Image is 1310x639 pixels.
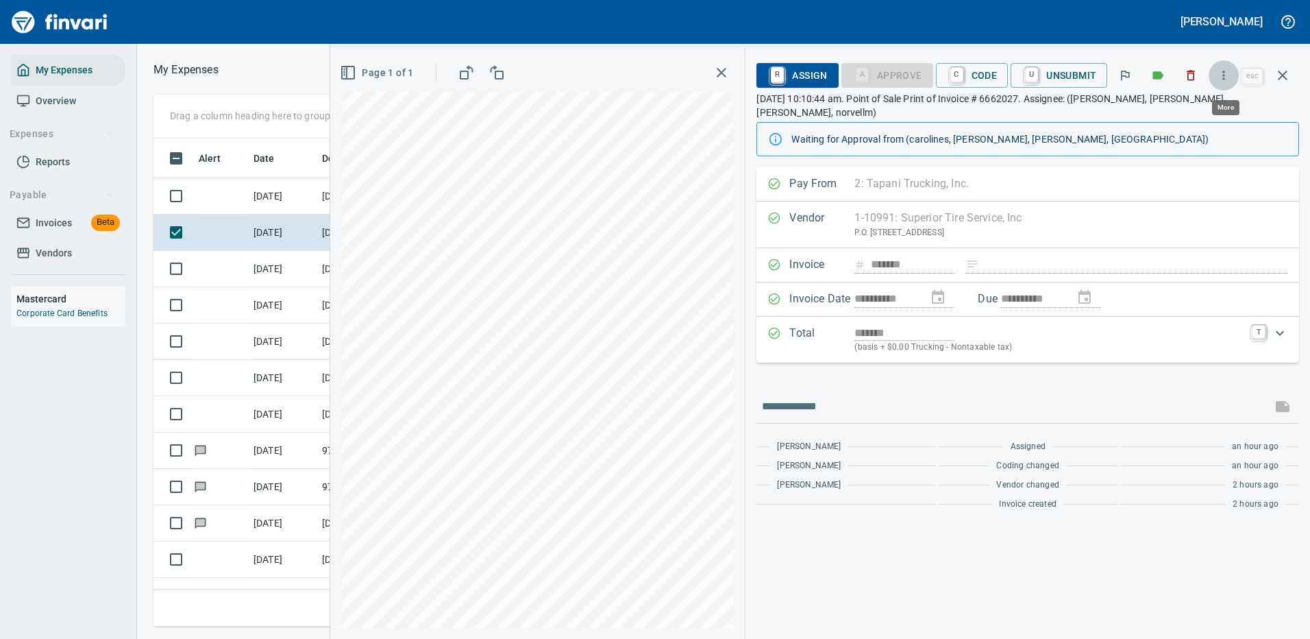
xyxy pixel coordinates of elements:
[254,150,293,167] span: Date
[1022,64,1096,87] span: Unsubmit
[1233,479,1278,492] span: 2 hours ago
[1011,63,1107,88] button: UUnsubmit
[317,433,440,469] td: 97533.3340042
[193,482,208,491] span: Has messages
[756,92,1299,119] p: [DATE] 10:10:44 am. Point of Sale Print of Invoice # 6662027. Assignee: ([PERSON_NAME], [PERSON_N...
[1025,67,1038,82] a: U
[1232,459,1278,473] span: an hour ago
[248,433,317,469] td: [DATE]
[777,440,841,454] span: [PERSON_NAME]
[317,542,440,578] td: [DATE] Invoice 196-383073 from XPO Logistics Freight, Inc. (1-24493)
[193,518,208,527] span: Has messages
[322,150,373,167] span: Description
[199,150,221,167] span: Alert
[317,578,440,614] td: [DATE] Invoice 1151346 from Jubitz Corp - Jfs (1-10543)
[317,360,440,396] td: [DATE] Invoice 15700505 from [PERSON_NAME][GEOGRAPHIC_DATA] (1-10773)
[36,62,92,79] span: My Expenses
[36,245,72,262] span: Vendors
[317,178,440,215] td: [DATE] Invoice 1152475 from Jubitz Corp - Jfs (1-10543)
[11,208,125,239] a: InvoicesBeta
[756,317,1299,363] div: Expand
[199,150,238,167] span: Alert
[11,238,125,269] a: Vendors
[16,291,125,306] h6: Mastercard
[771,67,784,82] a: R
[11,147,125,178] a: Reports
[8,5,111,38] img: Finvari
[170,109,371,123] p: Drag a column heading here to group the table
[936,63,1009,88] button: CCode
[1239,59,1299,92] span: Close invoice
[950,67,963,82] a: C
[1143,60,1173,91] button: Labels
[10,186,113,204] span: Payable
[254,150,275,167] span: Date
[1232,440,1278,454] span: an hour ago
[248,251,317,287] td: [DATE]
[1252,325,1265,339] a: T
[248,215,317,251] td: [DATE]
[248,396,317,433] td: [DATE]
[1011,440,1046,454] span: Assigned
[153,62,219,78] nav: breadcrumb
[841,69,933,80] div: Coding Required
[317,469,440,505] td: 97537.2380052
[767,64,827,87] span: Assign
[322,150,391,167] span: Description
[248,578,317,614] td: [DATE]
[996,459,1059,473] span: Coding changed
[4,121,119,147] button: Expenses
[317,396,440,433] td: [DATE] Invoice X100554042:01 from [PERSON_NAME]'s Pacific Garages, Inc. (1-30700)
[1176,60,1206,91] button: Discard
[248,360,317,396] td: [DATE]
[947,64,998,87] span: Code
[1242,69,1263,84] a: esc
[337,60,419,86] button: Page 1 of 1
[999,498,1056,511] span: Invoice created
[1233,498,1278,511] span: 2 hours ago
[248,469,317,505] td: [DATE]
[193,446,208,455] span: Has messages
[248,287,317,324] td: [DATE]
[248,542,317,578] td: [DATE]
[756,63,838,88] button: RAssign
[36,215,72,232] span: Invoices
[248,178,317,215] td: [DATE]
[317,287,440,324] td: [DATE] Invoice 6662184 from Superior Tire Service, Inc (1-10991)
[248,505,317,542] td: [DATE]
[1266,390,1299,423] span: This records your message into the invoice and notifies anyone mentioned
[4,182,119,208] button: Payable
[317,505,440,542] td: [DATE] Invoice 0260781-IN from StarOilco (1-39951)
[11,55,125,86] a: My Expenses
[36,93,76,110] span: Overview
[91,215,120,230] span: Beta
[789,325,854,354] p: Total
[1181,14,1263,29] h5: [PERSON_NAME]
[777,459,841,473] span: [PERSON_NAME]
[317,251,440,287] td: [DATE] Invoice PAS0001549396-002 from Western Materials Pasco (1-38119)
[1110,60,1140,91] button: Flag
[791,127,1287,152] div: Waiting for Approval from (carolines, [PERSON_NAME], [PERSON_NAME], [GEOGRAPHIC_DATA])
[248,324,317,360] td: [DATE]
[16,309,108,318] a: Corporate Card Benefits
[1177,11,1266,32] button: [PERSON_NAME]
[777,479,841,492] span: [PERSON_NAME]
[10,125,113,143] span: Expenses
[317,324,440,360] td: [DATE] Invoice 15700341 from [PERSON_NAME] Kenworth (1-10773)
[343,64,413,82] span: Page 1 of 1
[996,479,1059,492] span: Vendor changed
[36,154,70,171] span: Reports
[11,86,125,117] a: Overview
[317,215,440,251] td: [DATE] Invoice 6662027 from Superior Tire Service, Inc (1-10991)
[854,341,1244,354] p: (basis + $0.00 Trucking - Nontaxable tax)
[153,62,219,78] p: My Expenses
